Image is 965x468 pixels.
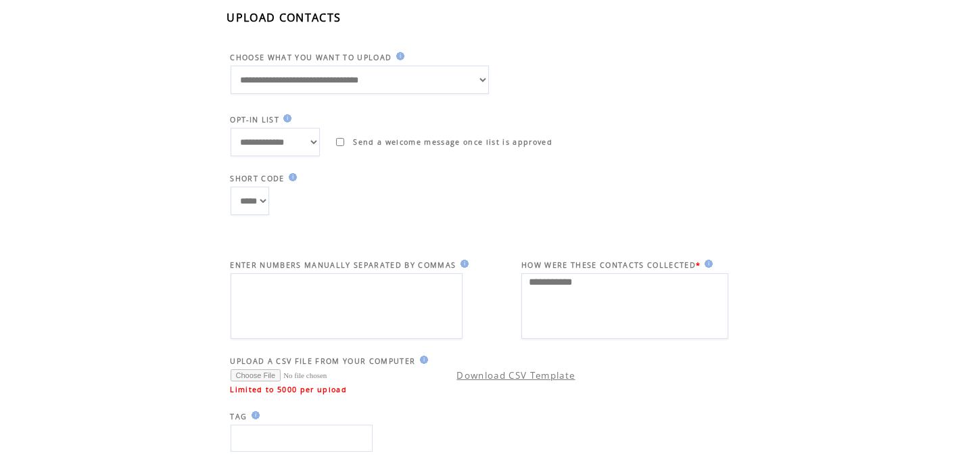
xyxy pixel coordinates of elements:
[392,52,404,60] img: help.gif
[227,10,342,25] span: UPLOAD CONTACTS
[231,385,348,394] span: Limited to 5000 per upload
[231,115,280,124] span: OPT-IN LIST
[231,412,248,421] span: TAG
[279,114,291,122] img: help.gif
[457,369,575,381] a: Download CSV Template
[416,356,428,364] img: help.gif
[353,137,552,147] span: Send a welcome message once list is approved
[231,174,285,183] span: SHORT CODE
[231,53,392,62] span: CHOOSE WHAT YOU WANT TO UPLOAD
[521,260,696,270] span: HOW WERE THESE CONTACTS COLLECTED
[456,260,469,268] img: help.gif
[701,260,713,268] img: help.gif
[231,356,416,366] span: UPLOAD A CSV FILE FROM YOUR COMPUTER
[231,260,456,270] span: ENTER NUMBERS MANUALLY SEPARATED BY COMMAS
[248,411,260,419] img: help.gif
[285,173,297,181] img: help.gif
